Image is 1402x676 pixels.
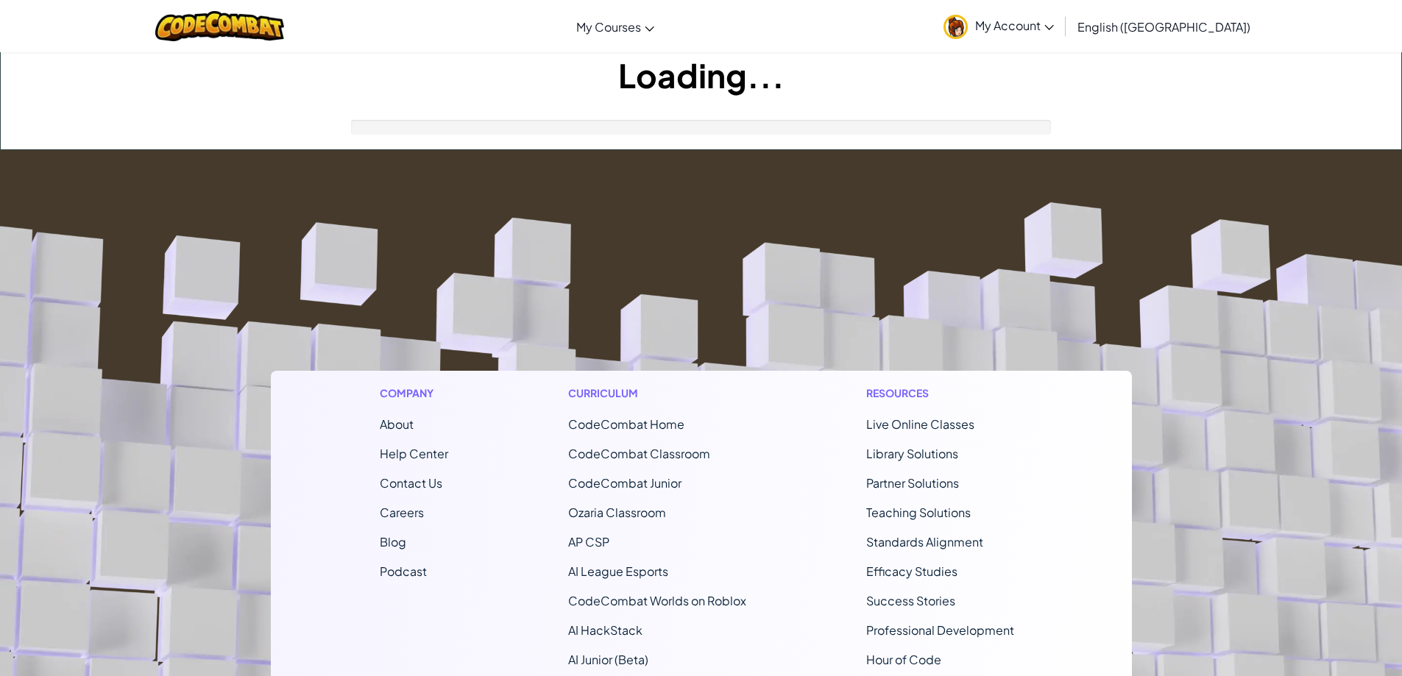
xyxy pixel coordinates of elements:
[380,505,424,520] a: Careers
[568,475,681,491] a: CodeCombat Junior
[1070,7,1258,46] a: English ([GEOGRAPHIC_DATA])
[568,505,666,520] a: Ozaria Classroom
[380,416,414,432] a: About
[568,385,746,401] h1: Curriculum
[155,11,284,41] img: CodeCombat logo
[569,7,662,46] a: My Courses
[568,622,642,638] a: AI HackStack
[866,593,955,608] a: Success Stories
[943,15,968,39] img: avatar
[568,416,684,432] span: CodeCombat Home
[866,652,941,667] a: Hour of Code
[380,475,442,491] span: Contact Us
[866,534,983,549] a: Standards Alignment
[1077,19,1250,35] span: English ([GEOGRAPHIC_DATA])
[866,563,957,579] a: Efficacy Studies
[866,475,959,491] a: Partner Solutions
[568,563,668,579] a: AI League Esports
[568,446,710,461] a: CodeCombat Classroom
[936,3,1061,49] a: My Account
[576,19,641,35] span: My Courses
[380,563,427,579] a: Podcast
[975,18,1054,33] span: My Account
[866,622,1014,638] a: Professional Development
[380,534,406,549] a: Blog
[866,416,974,432] a: Live Online Classes
[380,385,448,401] h1: Company
[568,652,648,667] a: AI Junior (Beta)
[1,52,1401,98] h1: Loading...
[866,446,958,461] a: Library Solutions
[568,593,746,608] a: CodeCombat Worlds on Roblox
[866,385,1023,401] h1: Resources
[568,534,609,549] a: AP CSP
[380,446,448,461] a: Help Center
[866,505,971,520] a: Teaching Solutions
